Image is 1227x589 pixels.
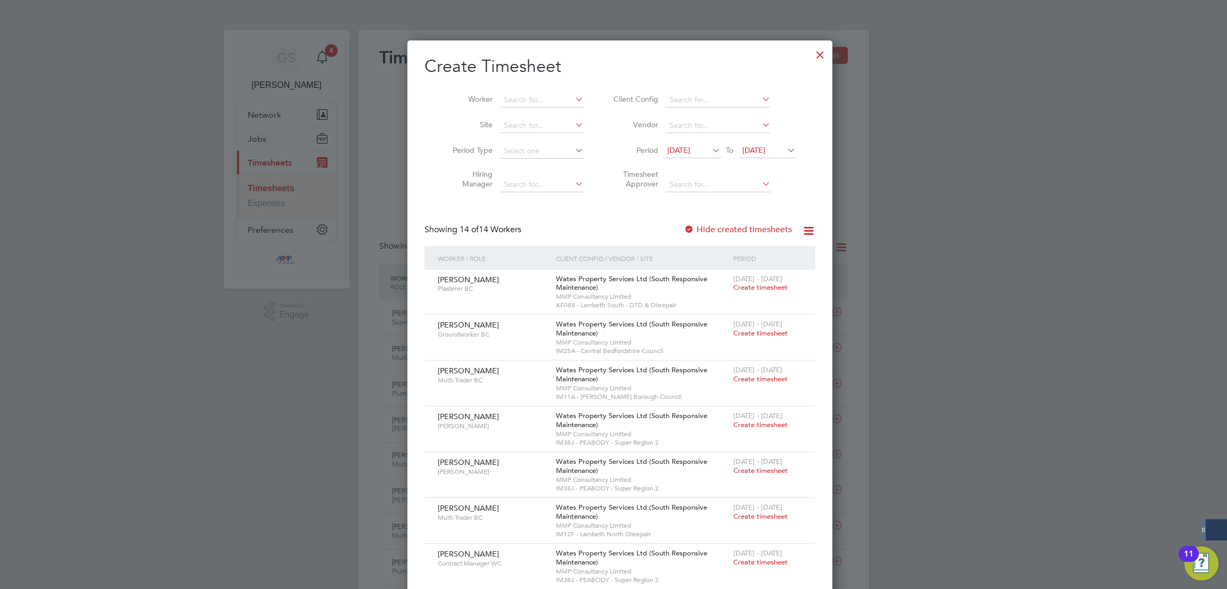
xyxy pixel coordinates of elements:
span: Wates Property Services Ltd (South Responsive Maintenance) [556,457,707,475]
span: MMP Consultancy Limited [556,567,728,576]
span: IM25A - Central Bedfordshire Council [556,347,728,355]
span: IM38J - PEABODY - Super Region 2 [556,576,728,584]
label: Site [445,120,493,129]
span: [DATE] - [DATE] [733,457,782,466]
input: Search for... [666,93,771,108]
label: Client Config [610,94,658,104]
span: [PERSON_NAME] [438,412,499,421]
span: IM38J - PEABODY - Super Region 2 [556,484,728,493]
span: [DATE] - [DATE] [733,365,782,374]
span: Wates Property Services Ltd (South Responsive Maintenance) [556,503,707,521]
span: Wates Property Services Ltd (South Responsive Maintenance) [556,274,707,292]
span: MMP Consultancy Limited [556,430,728,438]
span: MMP Consultancy Limited [556,292,728,301]
label: Vendor [610,120,658,129]
span: Wates Property Services Ltd (South Responsive Maintenance) [556,320,707,338]
span: [PERSON_NAME] [438,549,499,559]
span: [PERSON_NAME] [438,468,548,476]
span: IM12F - Lambeth North Disrepair [556,530,728,538]
input: Search for... [666,177,771,192]
span: Create timesheet [733,466,788,475]
span: Wates Property Services Ltd (South Responsive Maintenance) [556,549,707,567]
div: Client Config / Vendor / Site [553,246,731,271]
label: Worker [445,94,493,104]
div: Showing [424,224,523,235]
span: [PERSON_NAME] [438,422,548,430]
input: Search for... [500,177,584,192]
span: Create timesheet [733,283,788,292]
label: Period [610,145,658,155]
span: [DATE] - [DATE] [733,274,782,283]
span: IM38J - PEABODY - Super Region 2 [556,438,728,447]
span: [DATE] - [DATE] [733,503,782,512]
span: Plasterer BC [438,284,548,293]
div: 11 [1184,554,1193,568]
span: Create timesheet [733,329,788,338]
span: Wates Property Services Ltd (South Responsive Maintenance) [556,411,707,429]
span: [PERSON_NAME] [438,275,499,284]
input: Search for... [500,118,584,133]
button: Open Resource Center, 11 new notifications [1184,546,1218,580]
input: Search for... [666,118,771,133]
span: [PERSON_NAME] [438,503,499,513]
label: Period Type [445,145,493,155]
span: [DATE] - [DATE] [733,320,782,329]
span: XF088 - Lambeth South - DTD & Disrepair [556,301,728,309]
span: Create timesheet [733,420,788,429]
span: Create timesheet [733,512,788,521]
span: [PERSON_NAME] [438,320,499,330]
span: Wates Property Services Ltd (South Responsive Maintenance) [556,365,707,383]
span: MMP Consultancy Limited [556,521,728,530]
label: Hiring Manager [445,169,493,189]
input: Search for... [500,93,584,108]
label: Hide created timesheets [684,224,792,235]
input: Select one [500,144,584,159]
span: Create timesheet [733,558,788,567]
span: [DATE] [742,145,765,155]
div: Period [731,246,805,271]
span: [DATE] - [DATE] [733,411,782,420]
span: [DATE] - [DATE] [733,549,782,558]
span: Groundworker BC [438,330,548,339]
span: Multi-Trader BC [438,376,548,385]
span: Create timesheet [733,374,788,383]
span: MMP Consultancy Limited [556,476,728,484]
span: [DATE] [667,145,690,155]
span: To [723,143,737,157]
h2: Create Timesheet [424,55,815,78]
span: MMP Consultancy Limited [556,338,728,347]
span: 14 Workers [460,224,521,235]
span: Contract Manager WC [438,559,548,568]
span: [PERSON_NAME] [438,457,499,467]
span: IM11A - [PERSON_NAME] Borough Council [556,392,728,401]
span: [PERSON_NAME] [438,366,499,375]
div: Worker / Role [435,246,553,271]
span: 14 of [460,224,479,235]
label: Timesheet Approver [610,169,658,189]
span: MMP Consultancy Limited [556,384,728,392]
span: Multi-Trader BC [438,513,548,522]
